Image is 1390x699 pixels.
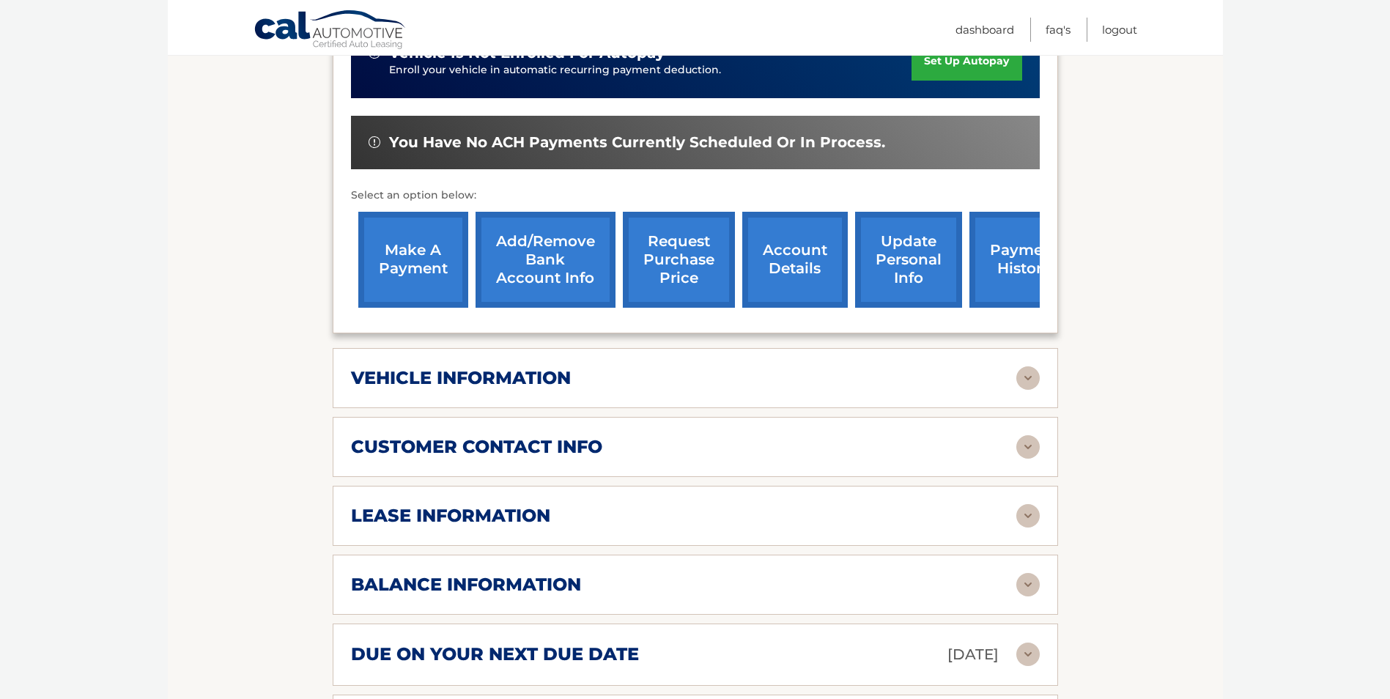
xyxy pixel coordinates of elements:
a: update personal info [855,212,962,308]
p: [DATE] [947,642,999,667]
p: Enroll your vehicle in automatic recurring payment deduction. [389,62,912,78]
a: request purchase price [623,212,735,308]
p: Select an option below: [351,187,1040,204]
img: accordion-rest.svg [1016,435,1040,459]
a: set up autopay [912,42,1021,81]
a: FAQ's [1046,18,1071,42]
img: accordion-rest.svg [1016,366,1040,390]
img: accordion-rest.svg [1016,573,1040,596]
h2: due on your next due date [351,643,639,665]
h2: vehicle information [351,367,571,389]
a: Add/Remove bank account info [476,212,615,308]
img: alert-white.svg [369,136,380,148]
img: accordion-rest.svg [1016,504,1040,528]
a: account details [742,212,848,308]
h2: lease information [351,505,550,527]
span: You have no ACH payments currently scheduled or in process. [389,133,885,152]
a: Cal Automotive [254,10,407,52]
h2: balance information [351,574,581,596]
a: Logout [1102,18,1137,42]
img: accordion-rest.svg [1016,643,1040,666]
h2: customer contact info [351,436,602,458]
a: payment history [969,212,1079,308]
a: Dashboard [955,18,1014,42]
a: make a payment [358,212,468,308]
